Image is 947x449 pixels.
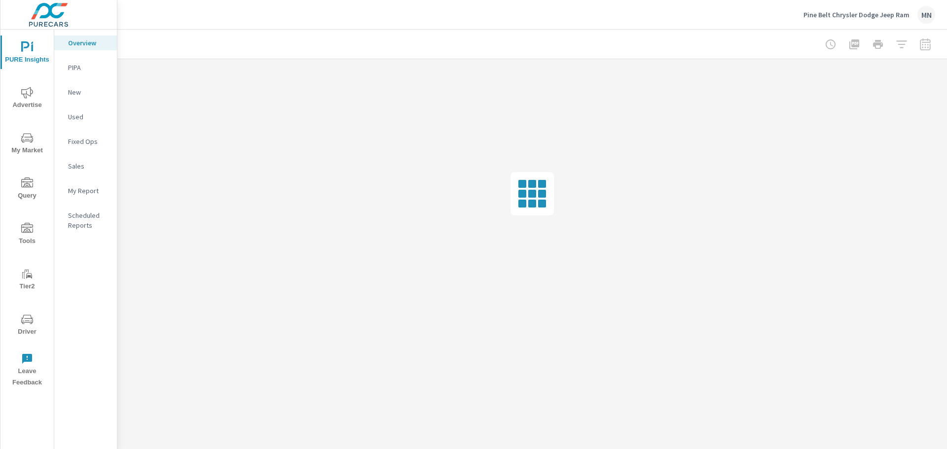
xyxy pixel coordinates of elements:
span: PURE Insights [3,41,51,66]
p: Fixed Ops [68,137,109,146]
div: My Report [54,183,117,198]
p: Overview [68,38,109,48]
span: My Market [3,132,51,156]
span: Query [3,177,51,202]
div: Fixed Ops [54,134,117,149]
span: Tools [3,223,51,247]
div: New [54,85,117,100]
div: Used [54,109,117,124]
p: My Report [68,186,109,196]
div: Overview [54,35,117,50]
div: Sales [54,159,117,173]
p: PIPA [68,63,109,72]
p: Pine Belt Chrysler Dodge Jeep Ram [803,10,910,19]
div: Scheduled Reports [54,208,117,233]
p: New [68,87,109,97]
p: Used [68,112,109,122]
span: Leave Feedback [3,353,51,388]
div: nav menu [0,30,54,392]
div: PIPA [54,60,117,75]
span: Advertise [3,87,51,111]
div: MN [917,6,935,24]
span: Tier2 [3,268,51,292]
p: Scheduled Reports [68,210,109,230]
span: Driver [3,313,51,338]
p: Sales [68,161,109,171]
